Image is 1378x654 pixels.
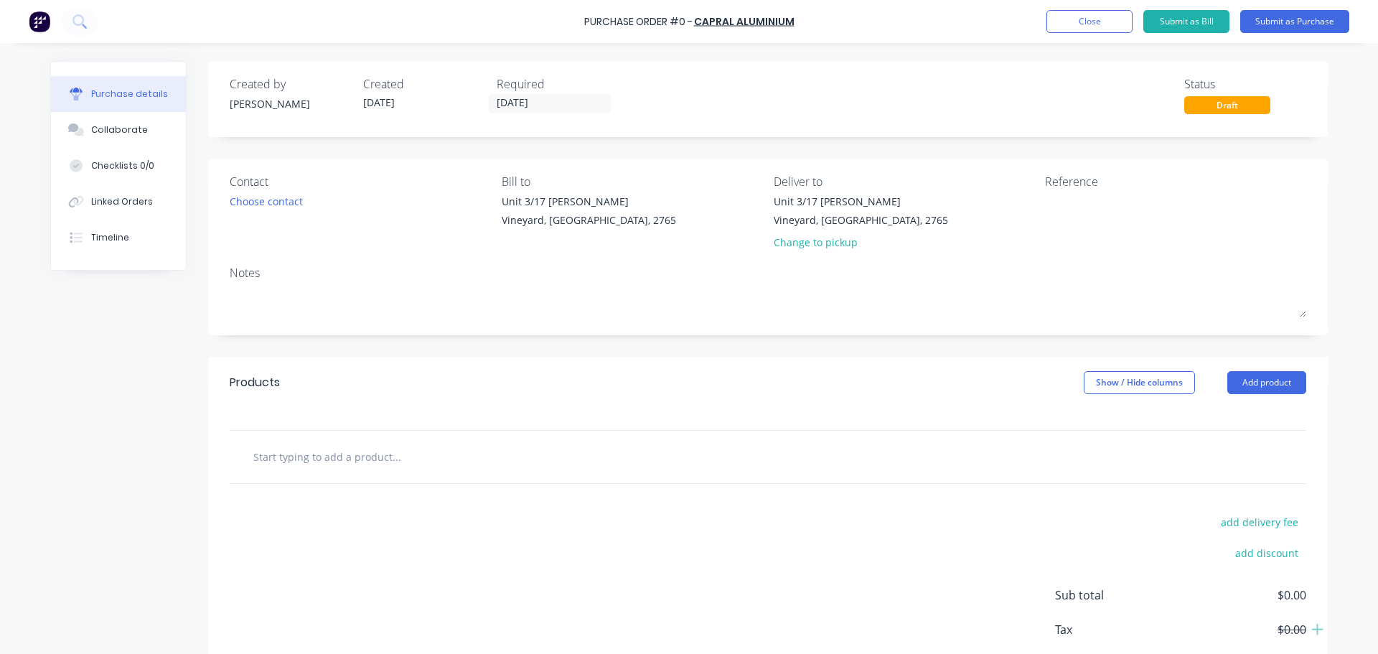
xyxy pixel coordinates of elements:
div: Status [1184,75,1306,93]
div: Vineyard, [GEOGRAPHIC_DATA], 2765 [502,212,676,228]
button: Add product [1227,371,1306,394]
button: Show / Hide columns [1084,371,1195,394]
div: [PERSON_NAME] [230,96,352,111]
div: Collaborate [91,123,148,136]
input: Start typing to add a product... [253,442,540,471]
div: Draft [1184,96,1270,114]
button: Submit as Bill [1143,10,1229,33]
div: Unit 3/17 [PERSON_NAME] [502,194,676,209]
button: Collaborate [51,112,186,148]
button: add discount [1227,543,1306,562]
div: Choose contact [230,194,303,209]
div: Purchase details [91,88,168,101]
div: Change to pickup [774,235,948,250]
span: $0.00 [1163,587,1306,604]
button: Purchase details [51,76,186,112]
div: Created [363,75,485,93]
button: Submit as Purchase [1240,10,1349,33]
div: Notes [230,264,1306,281]
span: $0.00 [1163,621,1306,638]
button: Timeline [51,220,186,256]
div: Unit 3/17 [PERSON_NAME] [774,194,948,209]
button: Close [1046,10,1133,33]
div: Linked Orders [91,195,153,208]
button: Linked Orders [51,184,186,220]
div: Purchase Order #0 - [584,14,693,29]
div: Checklists 0/0 [91,159,154,172]
span: Tax [1055,621,1163,638]
div: Deliver to [774,173,1035,190]
button: Checklists 0/0 [51,148,186,184]
div: Reference [1045,173,1306,190]
a: Capral Aluminium [694,14,795,29]
div: Vineyard, [GEOGRAPHIC_DATA], 2765 [774,212,948,228]
div: Timeline [91,231,129,244]
div: Created by [230,75,352,93]
img: Factory [29,11,50,32]
div: Bill to [502,173,763,190]
div: Required [497,75,619,93]
div: Products [230,374,280,391]
span: Sub total [1055,587,1163,604]
div: Contact [230,173,491,190]
button: add delivery fee [1212,513,1306,531]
